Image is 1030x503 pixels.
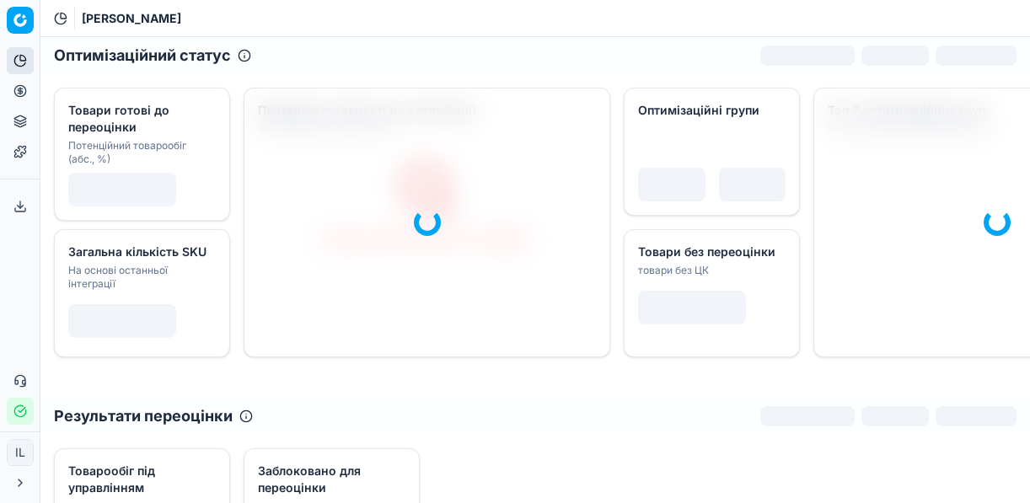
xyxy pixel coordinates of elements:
[82,10,181,27] span: [PERSON_NAME]
[68,463,212,496] div: Товарообіг під управлінням
[68,264,212,291] div: На основі останньої інтеграції
[54,44,231,67] h2: Оптимізаційний статус
[68,102,212,136] div: Товари готові до переоцінки
[68,139,212,166] div: Потенційний товарообіг (абс., %)
[68,243,212,260] div: Загальна кількість SKU
[638,264,782,277] div: товари без ЦК
[258,463,402,496] div: Заблоковано для переоцінки
[7,439,34,466] button: IL
[638,102,782,119] div: Оптимізаційні групи
[8,440,33,465] span: IL
[82,10,181,27] nav: breadcrumb
[54,404,233,428] h2: Результати переоцінки
[638,243,782,260] div: Товари без переоцінки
